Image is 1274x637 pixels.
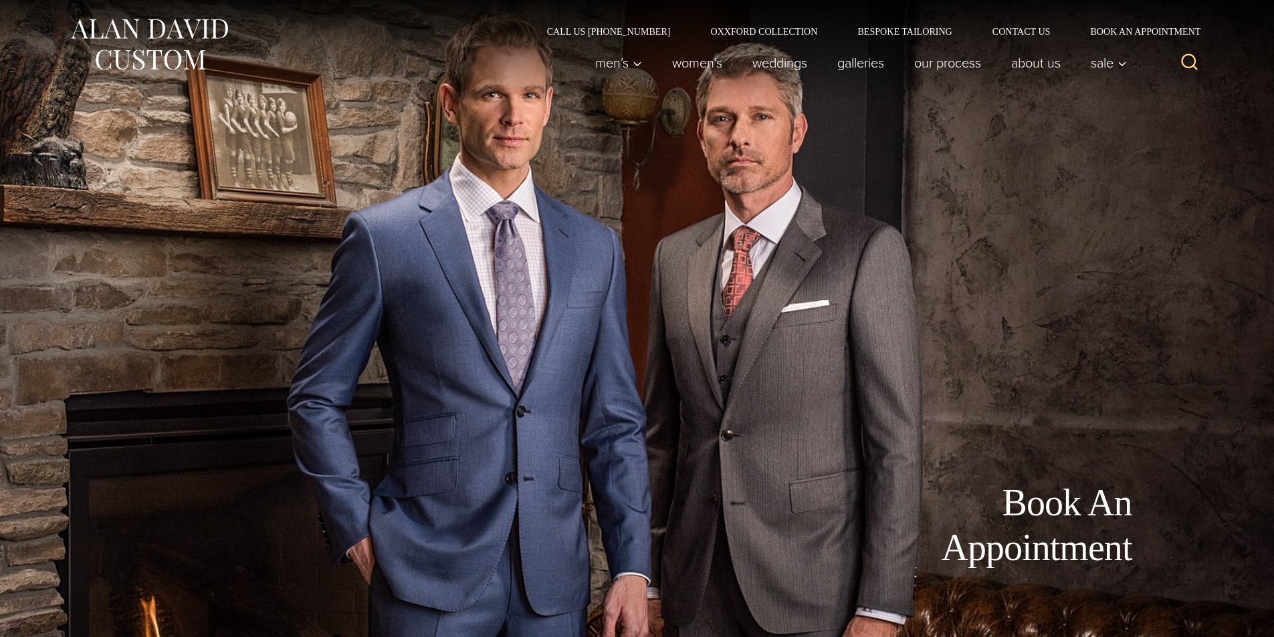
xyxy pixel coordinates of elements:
a: Book an Appointment [1070,27,1205,36]
button: View Search Form [1174,47,1206,79]
a: About Us [996,49,1075,76]
a: Call Us [PHONE_NUMBER] [527,27,691,36]
h1: Book An Appointment [831,481,1132,570]
a: Women’s [657,49,737,76]
a: Bespoke Tailoring [837,27,972,36]
a: Contact Us [972,27,1071,36]
span: Sale [1091,56,1127,70]
a: weddings [737,49,822,76]
a: Our Process [899,49,996,76]
a: Galleries [822,49,899,76]
img: Alan David Custom [69,15,229,74]
a: Oxxford Collection [690,27,837,36]
span: Men’s [595,56,642,70]
nav: Secondary Navigation [527,27,1206,36]
nav: Primary Navigation [580,49,1134,76]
